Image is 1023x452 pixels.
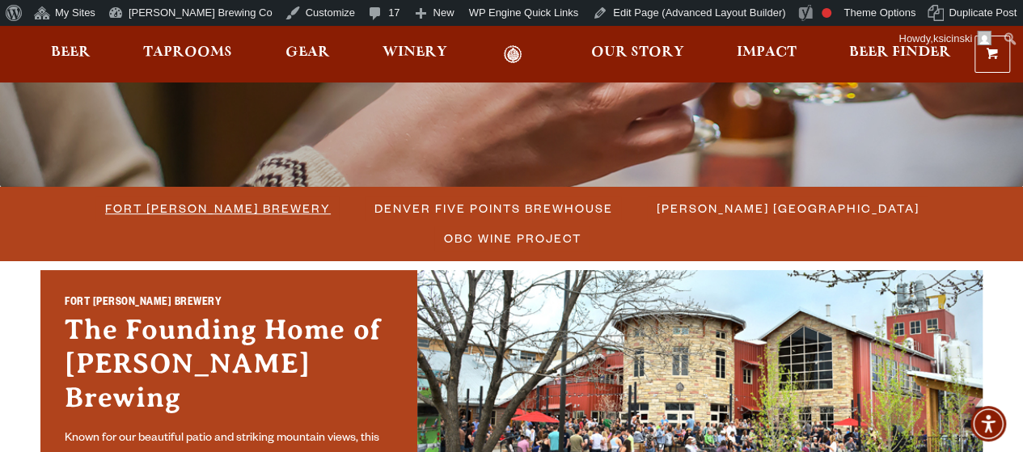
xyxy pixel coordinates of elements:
a: Taprooms [133,45,243,64]
span: Taprooms [143,46,232,59]
span: Beer [51,46,91,59]
a: Howdy, [893,26,998,52]
h3: The Founding Home of [PERSON_NAME] Brewing [65,313,393,423]
a: [PERSON_NAME] [GEOGRAPHIC_DATA] [647,196,928,220]
a: Beer [40,45,101,64]
a: Beer Finder [839,45,962,64]
a: OBC Wine Project [434,226,590,250]
a: Impact [726,45,807,64]
span: Impact [737,46,797,59]
div: Focus keyphrase not set [822,8,831,18]
span: Beer Finder [849,46,951,59]
span: Gear [285,46,330,59]
a: Gear [275,45,340,64]
span: ksicinski [933,32,972,44]
div: Accessibility Menu [970,406,1006,441]
a: Our Story [581,45,695,64]
span: Denver Five Points Brewhouse [374,196,613,220]
h2: Fort [PERSON_NAME] Brewery [65,295,393,314]
span: OBC Wine Project [444,226,581,250]
span: [PERSON_NAME] [GEOGRAPHIC_DATA] [657,196,919,220]
a: Winery [372,45,458,64]
a: Odell Home [483,45,543,64]
span: Winery [383,46,447,59]
span: Fort [PERSON_NAME] Brewery [105,196,331,220]
span: Our Story [591,46,684,59]
a: Denver Five Points Brewhouse [365,196,621,220]
a: Fort [PERSON_NAME] Brewery [95,196,339,220]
